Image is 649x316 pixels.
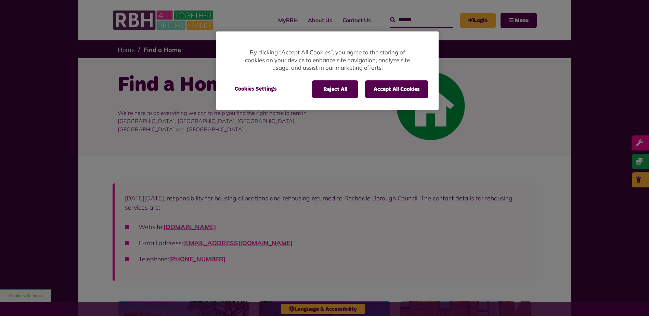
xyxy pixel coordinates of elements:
[216,31,439,110] div: Privacy
[244,49,411,72] p: By clicking “Accept All Cookies”, you agree to the storing of cookies on your device to enhance s...
[312,80,358,98] button: Reject All
[365,80,428,98] button: Accept All Cookies
[216,31,439,110] div: Cookie banner
[226,80,285,97] button: Cookies Settings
